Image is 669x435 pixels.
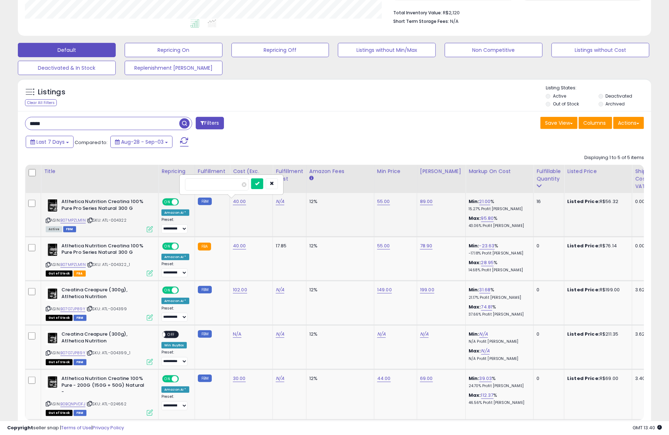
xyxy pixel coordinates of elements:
div: [PERSON_NAME] [420,168,463,175]
div: Amazon AI * [161,298,189,304]
a: 40.00 [233,198,246,205]
a: 31.68 [479,286,491,293]
a: 199.00 [420,286,434,293]
a: 102.00 [233,286,247,293]
div: R$76.14 [567,243,626,249]
div: % [469,243,528,256]
p: -17.18% Profit [PERSON_NAME] [469,251,528,256]
h5: Listings [38,87,65,97]
div: Clear All Filters [25,99,57,106]
b: Max: [469,259,481,266]
span: All listings that are currently out of stock and unavailable for purchase on Amazon [46,271,73,277]
a: -23.63 [479,242,495,249]
button: Filters [196,117,224,129]
span: | SKU: ATL-004399_1 [86,350,130,356]
a: 112.37 [481,392,494,399]
a: B07MPZLM1N [60,262,86,268]
div: ASIN: [46,198,153,232]
small: FBM [198,198,212,205]
div: R$211.35 [567,331,626,337]
b: Min: [469,198,479,205]
button: Repricing Off [231,43,329,57]
b: Creatina Creapure (300g), Atlhetica Nutrition [61,331,148,346]
p: N/A Profit [PERSON_NAME] [469,356,528,361]
span: Compared to: [75,139,108,146]
span: All listings that are currently out of stock and unavailable for purchase on Amazon [46,315,73,321]
button: Save View [540,117,578,129]
b: Listed Price: [567,286,600,293]
div: R$69.00 [567,375,626,382]
span: Columns [583,119,606,127]
div: ASIN: [46,375,153,415]
span: ON [163,287,172,293]
a: 30.00 [233,375,246,382]
span: FBM [63,226,76,232]
span: All listings that are currently out of stock and unavailable for purchase on Amazon [46,410,73,416]
img: 41kFUhp1HXL._SL40_.jpg [46,198,60,213]
p: 21.17% Profit [PERSON_NAME] [469,295,528,300]
span: FBM [74,359,86,365]
p: 24.70% Profit [PERSON_NAME] [469,384,528,389]
label: Out of Stock [553,101,579,107]
div: Win BuyBox [161,342,187,349]
a: 28.95 [481,259,494,266]
div: % [469,287,528,300]
div: Preset: [161,217,189,233]
button: Columns [579,117,612,129]
span: OFF [165,332,177,338]
a: N/A [479,331,488,338]
b: Atlhetica Nutrition Creatina 100% Pure Pro Series Natural 300 G [61,243,148,258]
span: FBA [74,271,86,277]
b: Listed Price: [567,198,600,205]
div: % [469,392,528,405]
a: N/A [276,198,284,205]
button: Replenishment [PERSON_NAME] [125,61,223,75]
span: Last 7 Days [36,138,65,145]
div: Preset: [161,262,189,278]
span: | SKU: ATL-004322_1 [87,262,130,267]
a: 44.00 [377,375,391,382]
div: % [469,375,528,389]
div: ASIN: [46,287,153,320]
a: 55.00 [377,198,390,205]
img: 41F1VkkVU9L._SL40_.jpg [46,331,60,345]
label: Deactivated [606,93,633,99]
div: ASIN: [46,331,153,364]
div: 12% [309,287,369,293]
div: 12% [309,375,369,382]
span: ON [163,243,172,249]
a: 78.90 [420,242,433,249]
button: Repricing On [125,43,223,57]
span: | SKU: ATL-004399 [86,306,127,312]
a: N/A [377,331,386,338]
b: Max: [469,215,481,222]
span: OFF [178,376,189,382]
button: Actions [613,117,644,129]
b: Atlhetica Nutrition Creatine 100% Pure - 200G (150G + 50G) Natural - [61,375,148,397]
a: B07G7JP89Y [60,350,85,356]
a: N/A [233,331,241,338]
strong: Copyright [7,424,33,431]
button: Non Competitive [445,43,543,57]
b: Creatina Creapure (300g), Atlhetica Nutrition [61,287,148,302]
div: 12% [309,331,369,337]
div: % [469,259,528,273]
div: Markup on Cost [469,168,530,175]
img: 41kFUhp1HXL._SL40_.jpg [46,243,60,257]
a: B07MPZLM1N [60,217,86,223]
a: N/A [276,286,284,293]
span: ON [163,376,172,382]
div: 0 [536,287,559,293]
b: Short Term Storage Fees: [393,18,449,24]
div: 17.85 [276,243,301,249]
span: OFF [178,199,189,205]
div: Cost (Exc. VAT) [233,168,270,183]
div: seller snap | | [7,425,124,431]
p: 43.06% Profit [PERSON_NAME] [469,223,528,228]
div: Preset: [161,350,189,366]
div: Title [44,168,155,175]
div: 16 [536,198,559,205]
th: The percentage added to the cost of goods (COGS) that forms the calculator for Min & Max prices. [466,165,534,193]
b: Total Inventory Value: [393,10,442,16]
div: Fulfillment [198,168,227,175]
